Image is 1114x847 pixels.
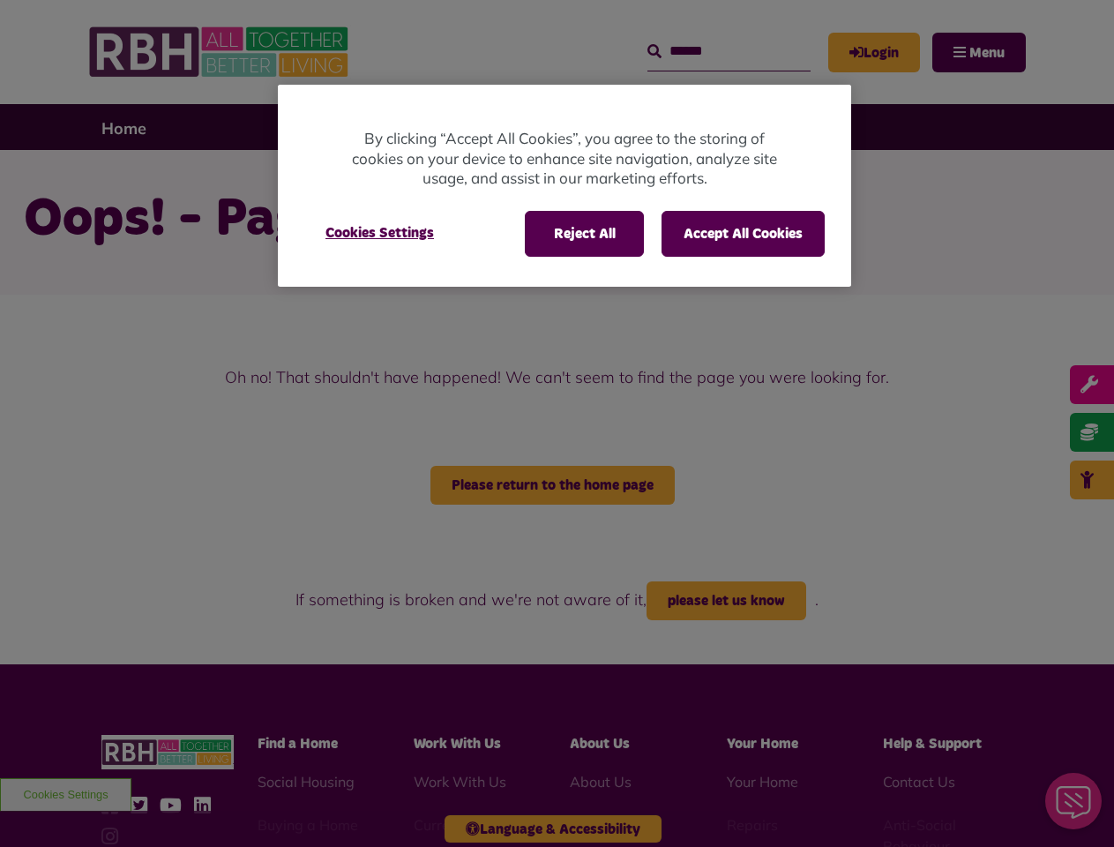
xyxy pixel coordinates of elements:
button: Accept All Cookies [662,211,825,257]
button: Cookies Settings [304,211,455,255]
div: Close Web Assistant [11,5,67,62]
p: By clicking “Accept All Cookies”, you agree to the storing of cookies on your device to enhance s... [348,129,781,189]
div: Privacy [278,85,851,287]
div: Cookie banner [278,85,851,287]
button: Reject All [525,211,644,257]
